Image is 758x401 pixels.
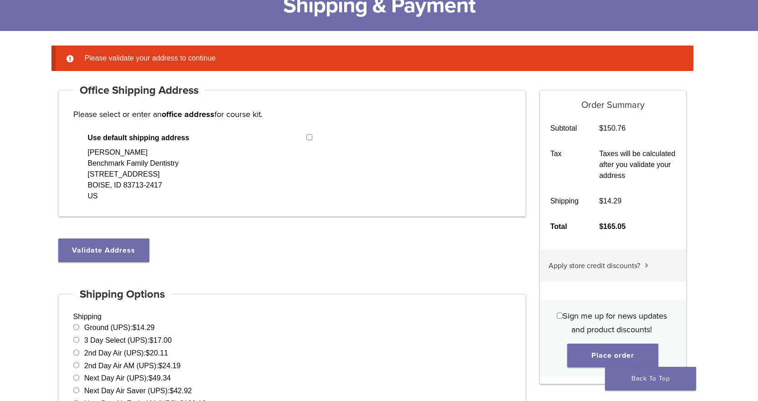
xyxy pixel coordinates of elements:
[84,387,192,395] label: Next Day Air Saver (UPS):
[73,284,172,305] h4: Shipping Options
[148,374,153,382] span: $
[148,374,171,382] bdi: 49.34
[162,109,214,119] strong: office address
[88,132,307,143] span: Use default shipping address
[170,387,174,395] span: $
[589,141,686,188] td: Taxes will be calculated after you validate your address
[73,107,511,121] p: Please select or enter an for course kit.
[645,263,648,268] img: caret.svg
[84,362,181,370] label: 2nd Day Air AM (UPS):
[73,80,205,102] h4: Office Shipping Address
[132,324,137,331] span: $
[84,336,172,344] label: 3 Day Select (UPS):
[599,223,626,230] bdi: 165.05
[58,239,149,262] button: Validate Address
[599,124,603,132] span: $
[84,349,168,357] label: 2nd Day Air (UPS):
[149,336,172,344] bdi: 17.00
[84,324,155,331] label: Ground (UPS):
[146,349,150,357] span: $
[599,124,626,132] bdi: 150.76
[599,197,603,205] span: $
[170,387,192,395] bdi: 42.92
[88,147,179,202] div: [PERSON_NAME] Benchmark Family Dentistry [STREET_ADDRESS] BOISE, ID 83713-2417 US
[158,362,181,370] bdi: 24.19
[146,349,168,357] bdi: 20.11
[563,311,667,335] span: Sign me up for news updates and product discounts!
[540,116,589,141] th: Subtotal
[557,313,563,319] input: Sign me up for news updates and product discounts!
[84,374,171,382] label: Next Day Air (UPS):
[599,223,603,230] span: $
[540,91,686,111] h5: Order Summary
[540,188,589,214] th: Shipping
[605,367,696,391] a: Back To Top
[599,197,621,205] bdi: 14.29
[149,336,153,344] span: $
[540,141,589,188] th: Tax
[132,324,155,331] bdi: 14.29
[567,344,658,367] button: Place order
[540,214,589,239] th: Total
[158,362,163,370] span: $
[549,261,640,270] span: Apply store credit discounts?
[81,53,679,64] li: Please validate your address to continue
